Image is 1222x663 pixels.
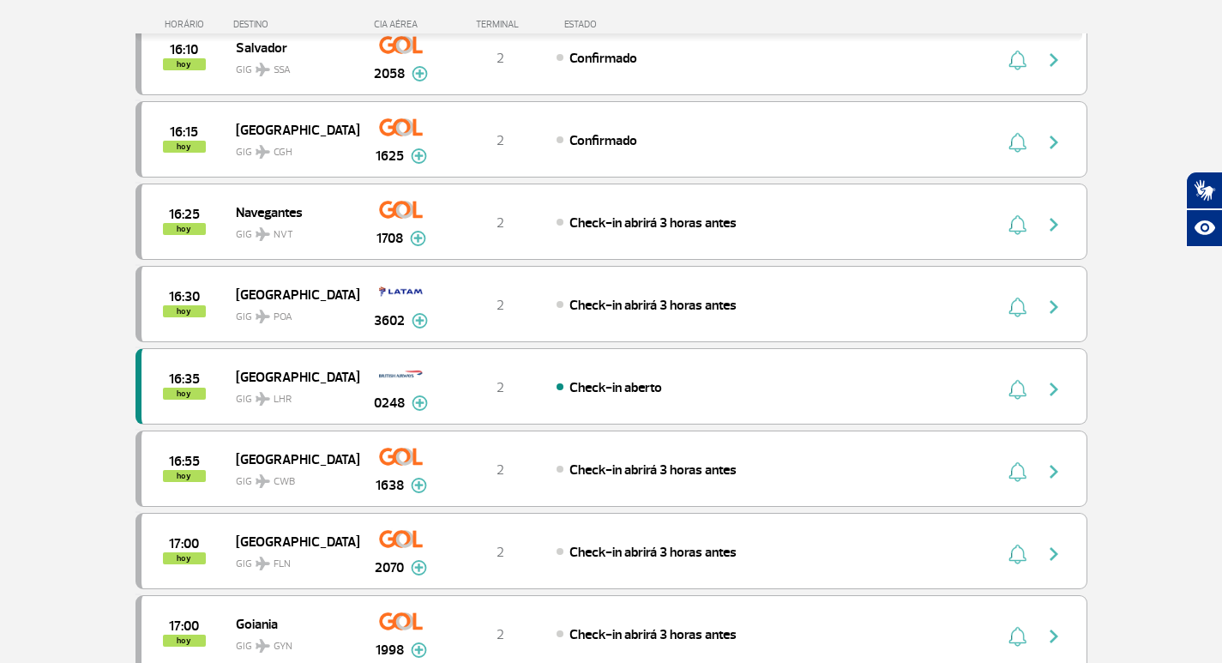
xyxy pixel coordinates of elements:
img: mais-info-painel-voo.svg [412,395,428,411]
span: POA [274,310,292,325]
span: [GEOGRAPHIC_DATA] [236,283,346,305]
span: Confirmado [569,132,637,149]
span: Check-in abrirá 3 horas antes [569,214,737,232]
span: GIG [236,383,346,407]
div: TERMINAL [444,19,556,30]
span: [GEOGRAPHIC_DATA] [236,530,346,552]
span: 2 [497,132,504,149]
img: sino-painel-voo.svg [1008,544,1026,564]
span: 2 [497,544,504,561]
img: mais-info-painel-voo.svg [411,642,427,658]
span: GIG [236,218,346,243]
img: mais-info-painel-voo.svg [411,560,427,576]
span: GYN [274,639,292,654]
img: destiny_airplane.svg [256,392,270,406]
button: Abrir recursos assistivos. [1186,209,1222,247]
span: 2025-09-25 16:25:00 [169,208,200,220]
span: [GEOGRAPHIC_DATA] [236,448,346,470]
img: mais-info-painel-voo.svg [411,478,427,493]
img: destiny_airplane.svg [256,227,270,241]
img: sino-painel-voo.svg [1008,626,1026,647]
span: Check-in abrirá 3 horas antes [569,544,737,561]
div: DESTINO [233,19,358,30]
span: Navegantes [236,201,346,223]
span: 2 [497,461,504,479]
span: 1638 [376,475,404,496]
img: destiny_airplane.svg [256,63,270,76]
img: seta-direita-painel-voo.svg [1044,544,1064,564]
span: NVT [274,227,293,243]
span: Check-in abrirá 3 horas antes [569,461,737,479]
span: 0248 [374,393,405,413]
img: mais-info-painel-voo.svg [411,148,427,164]
span: hoy [163,223,206,235]
img: destiny_airplane.svg [256,557,270,570]
span: 2025-09-25 16:55:00 [169,455,200,467]
span: 2025-09-25 16:35:00 [169,373,200,385]
img: destiny_airplane.svg [256,310,270,323]
img: mais-info-painel-voo.svg [412,66,428,81]
span: CWB [274,474,295,490]
img: sino-painel-voo.svg [1008,461,1026,482]
div: CIA AÉREA [358,19,444,30]
span: 2 [497,214,504,232]
img: mais-info-painel-voo.svg [410,231,426,246]
img: mais-info-painel-voo.svg [412,313,428,328]
img: seta-direita-painel-voo.svg [1044,132,1064,153]
span: FLN [274,557,291,572]
span: 1998 [376,640,404,660]
img: destiny_airplane.svg [256,639,270,653]
span: GIG [236,53,346,78]
span: Salvador [236,36,346,58]
img: seta-direita-painel-voo.svg [1044,214,1064,235]
img: destiny_airplane.svg [256,474,270,488]
span: Check-in abrirá 3 horas antes [569,626,737,643]
span: GIG [236,136,346,160]
button: Abrir tradutor de língua de sinais. [1186,172,1222,209]
span: 2 [497,50,504,67]
span: 2 [497,379,504,396]
img: sino-painel-voo.svg [1008,379,1026,400]
span: GIG [236,630,346,654]
span: 3602 [374,310,405,331]
span: [GEOGRAPHIC_DATA] [236,365,346,388]
span: 2025-09-25 16:15:00 [170,126,198,138]
span: LHR [274,392,292,407]
img: sino-painel-voo.svg [1008,214,1026,235]
div: Plugin de acessibilidade da Hand Talk. [1186,172,1222,247]
span: 2025-09-25 16:10:00 [170,44,198,56]
span: 2025-09-25 17:00:00 [169,538,199,550]
span: hoy [163,388,206,400]
span: GIG [236,465,346,490]
span: GIG [236,547,346,572]
img: sino-painel-voo.svg [1008,297,1026,317]
span: hoy [163,305,206,317]
span: 2 [497,297,504,314]
span: GIG [236,300,346,325]
span: hoy [163,552,206,564]
img: sino-painel-voo.svg [1008,50,1026,70]
span: 2025-09-25 17:00:00 [169,620,199,632]
img: seta-direita-painel-voo.svg [1044,626,1064,647]
span: 2 [497,626,504,643]
span: 1625 [376,146,404,166]
span: hoy [163,470,206,482]
span: hoy [163,58,206,70]
span: 2058 [374,63,405,84]
img: seta-direita-painel-voo.svg [1044,50,1064,70]
div: HORÁRIO [141,19,234,30]
img: sino-painel-voo.svg [1008,132,1026,153]
img: seta-direita-painel-voo.svg [1044,461,1064,482]
span: hoy [163,635,206,647]
span: CGH [274,145,292,160]
span: Check-in abrirá 3 horas antes [569,297,737,314]
span: 2025-09-25 16:30:00 [169,291,200,303]
img: destiny_airplane.svg [256,145,270,159]
span: hoy [163,141,206,153]
span: 1708 [376,228,403,249]
span: SSA [274,63,291,78]
span: Check-in aberto [569,379,662,396]
span: Confirmado [569,50,637,67]
span: [GEOGRAPHIC_DATA] [236,118,346,141]
img: seta-direita-painel-voo.svg [1044,379,1064,400]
